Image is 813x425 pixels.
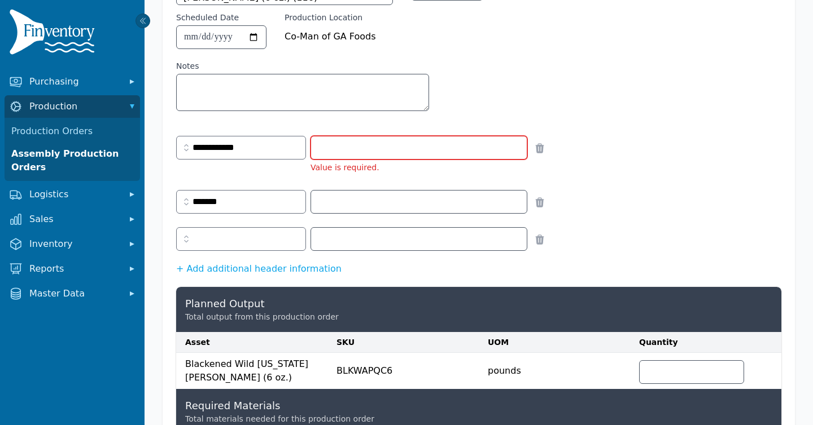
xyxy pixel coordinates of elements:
[29,262,120,276] span: Reports
[5,282,140,305] button: Master Data
[185,413,772,425] p: Total materials needed for this production order
[7,120,138,143] a: Production Orders
[311,162,527,173] li: Value is required.
[185,337,318,348] div: Asset
[29,213,120,226] span: Sales
[488,357,621,384] div: pounds
[176,262,342,276] button: + Add additional header information
[185,398,772,413] h2: Required Materials
[29,287,120,300] span: Master Data
[285,12,376,23] label: Production Location
[5,70,140,93] button: Purchasing
[488,337,621,348] div: UOM
[9,9,99,59] img: Finventory
[5,258,140,280] button: Reports
[5,233,140,255] button: Inventory
[336,337,470,348] div: SKU
[185,311,772,323] p: Total output from this production order
[176,60,429,72] label: Notes
[285,30,376,43] span: Co-Man of GA Foods
[176,12,239,23] label: Scheduled Date
[29,188,120,201] span: Logistics
[7,143,138,179] a: Assembly Production Orders
[29,100,120,113] span: Production
[639,337,772,348] div: Quantity
[29,237,120,251] span: Inventory
[185,357,318,384] div: Blackened Wild [US_STATE] [PERSON_NAME] (6 oz.)
[5,208,140,231] button: Sales
[5,183,140,206] button: Logistics
[5,95,140,118] button: Production
[336,357,470,384] div: BLKWAPQC6
[185,296,772,311] h2: Planned Output
[29,75,120,88] span: Purchasing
